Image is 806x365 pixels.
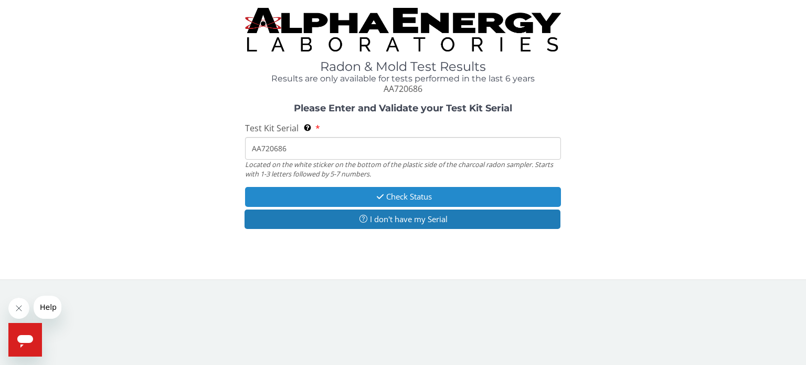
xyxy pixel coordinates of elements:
iframe: Close message [8,298,29,319]
button: I don't have my Serial [245,210,560,229]
h1: Radon & Mold Test Results [245,60,561,74]
span: AA720686 [384,83,422,95]
iframe: Button to launch messaging window [8,323,42,357]
h4: Results are only available for tests performed in the last 6 years [245,74,561,84]
iframe: Message from company [34,296,61,319]
span: Test Kit Serial [245,122,299,134]
strong: Please Enter and Validate your Test Kit Serial [294,102,512,114]
button: Check Status [245,187,561,206]
div: Located on the white sticker on the bottom of the plastic side of the charcoal radon sampler. Sta... [245,160,561,179]
img: TightCrop.jpg [245,8,561,51]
